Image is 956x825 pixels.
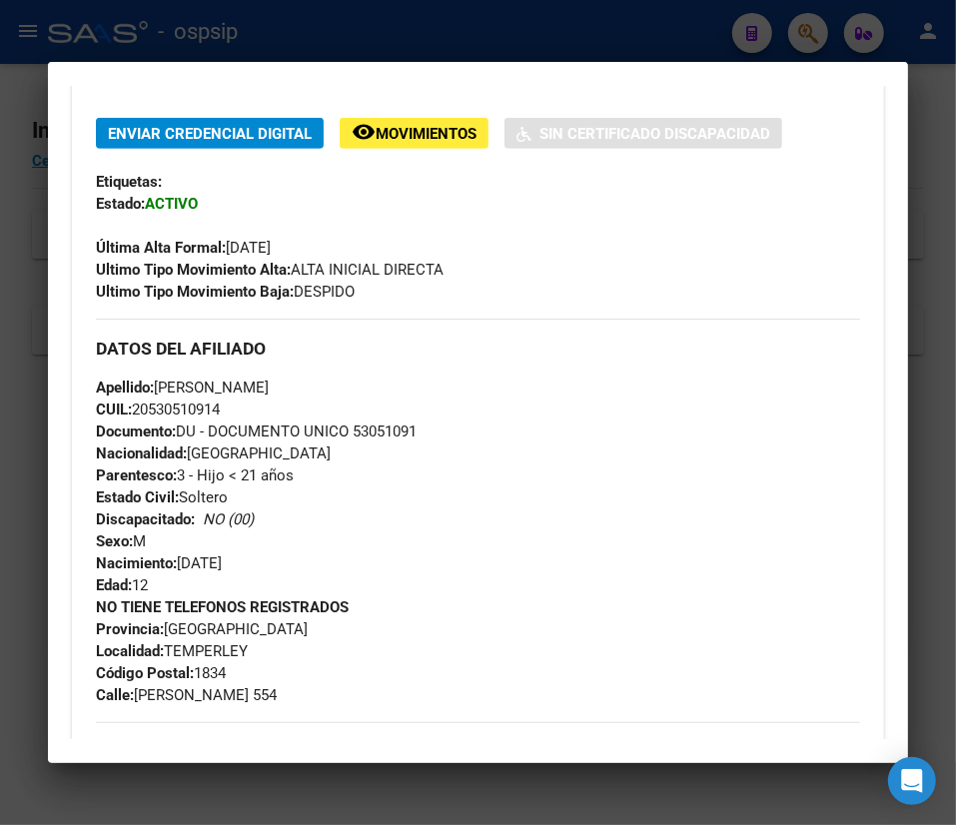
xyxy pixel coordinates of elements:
strong: CUIL: [96,401,132,418]
strong: Sexo: [96,532,133,550]
span: [DATE] [96,554,222,572]
strong: Estado Civil: [96,488,179,506]
span: 1834 [96,664,226,682]
span: DESPIDO [96,283,355,301]
span: DU - DOCUMENTO UNICO 53051091 [96,422,417,440]
button: Enviar Credencial Digital [96,118,324,149]
span: [GEOGRAPHIC_DATA] [96,620,308,638]
strong: Ultimo Tipo Movimiento Baja: [96,283,294,301]
span: Movimientos [376,125,477,143]
strong: Etiquetas: [96,173,162,191]
strong: Parentesco: [96,466,177,484]
i: NO (00) [203,510,254,528]
span: Sin Certificado Discapacidad [539,125,770,143]
button: Movimientos [340,118,488,149]
span: [PERSON_NAME] [96,379,269,397]
strong: Provincia: [96,620,164,638]
span: M [96,532,146,550]
span: [GEOGRAPHIC_DATA] [96,444,331,462]
strong: Discapacitado: [96,510,195,528]
span: TEMPERLEY [96,642,248,660]
span: [PERSON_NAME] 554 [96,686,277,704]
span: 3 - Hijo < 21 años [96,466,294,484]
strong: Localidad: [96,642,164,660]
strong: ACTIVO [145,195,198,213]
mat-icon: remove_red_eye [352,120,376,144]
strong: Código Postal: [96,664,194,682]
strong: Nacionalidad: [96,444,187,462]
strong: Última Alta Formal: [96,239,226,257]
button: Sin Certificado Discapacidad [504,118,782,149]
div: Open Intercom Messenger [888,757,936,805]
strong: Nacimiento: [96,554,177,572]
strong: Calle: [96,686,134,704]
span: [DATE] [96,239,271,257]
span: ALTA INICIAL DIRECTA [96,261,444,279]
span: 12 [96,576,148,594]
strong: Edad: [96,576,132,594]
h3: DATOS DEL AFILIADO [96,338,860,360]
strong: Apellido: [96,379,154,397]
strong: Estado: [96,195,145,213]
strong: Ultimo Tipo Movimiento Alta: [96,261,291,279]
span: Soltero [96,488,228,506]
strong: Documento: [96,422,176,440]
strong: NO TIENE TELEFONOS REGISTRADOS [96,598,349,616]
span: 20530510914 [96,401,220,418]
span: Enviar Credencial Digital [108,125,312,143]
